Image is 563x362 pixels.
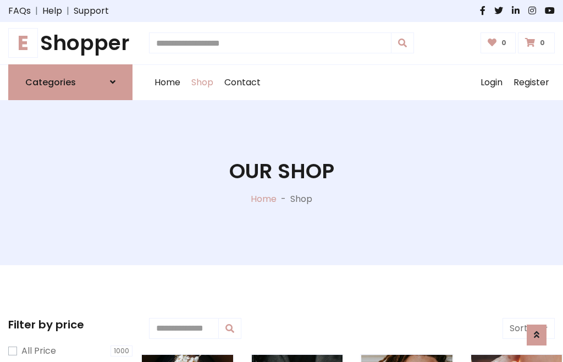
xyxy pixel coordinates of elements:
a: Shop [186,65,219,100]
h1: Our Shop [229,159,334,184]
a: 0 [518,32,555,53]
a: Help [42,4,62,18]
a: Categories [8,64,133,100]
span: | [31,4,42,18]
span: 0 [499,38,509,48]
span: E [8,28,38,58]
span: 0 [537,38,548,48]
h5: Filter by price [8,318,133,331]
a: EShopper [8,31,133,56]
a: Contact [219,65,266,100]
span: | [62,4,74,18]
p: Shop [290,193,312,206]
a: 0 [481,32,516,53]
a: Support [74,4,109,18]
h1: Shopper [8,31,133,56]
button: Sort by [503,318,555,339]
label: All Price [21,344,56,358]
a: Login [475,65,508,100]
h6: Categories [25,77,76,87]
a: FAQs [8,4,31,18]
a: Home [251,193,277,205]
span: 1000 [111,345,133,356]
a: Home [149,65,186,100]
p: - [277,193,290,206]
a: Register [508,65,555,100]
